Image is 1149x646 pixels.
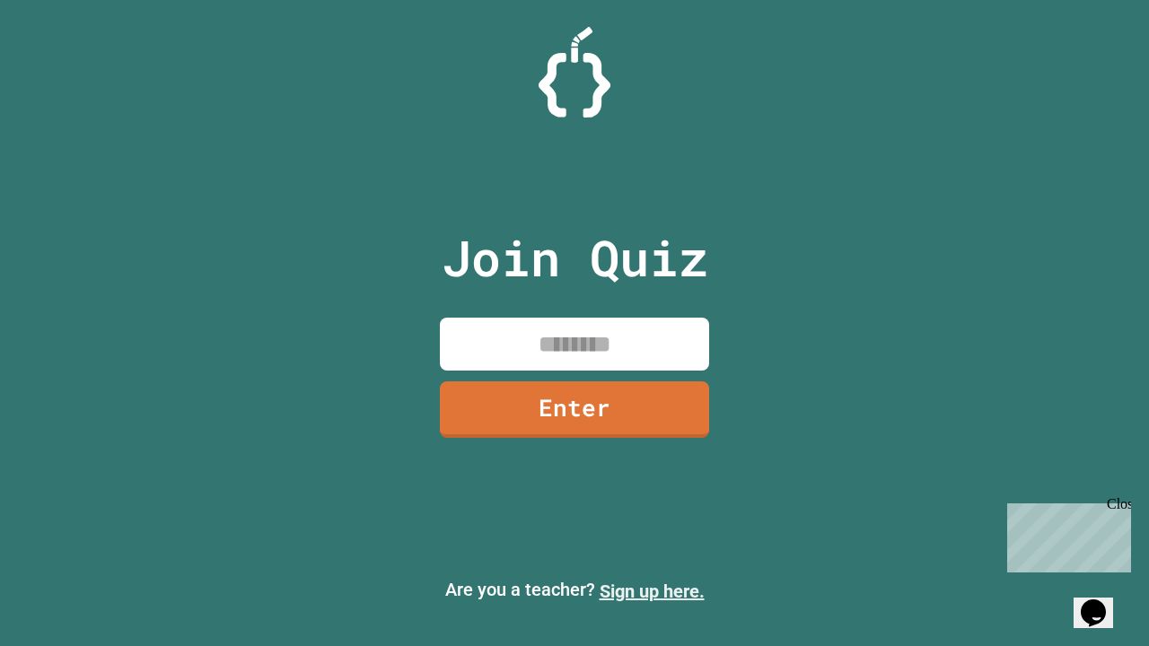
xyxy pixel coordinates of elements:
a: Sign up here. [600,581,705,602]
a: Enter [440,381,709,438]
img: Logo.svg [539,27,610,118]
iframe: chat widget [1074,574,1131,628]
div: Chat with us now!Close [7,7,124,114]
p: Are you a teacher? [14,576,1135,605]
iframe: chat widget [1000,496,1131,572]
p: Join Quiz [442,221,708,295]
